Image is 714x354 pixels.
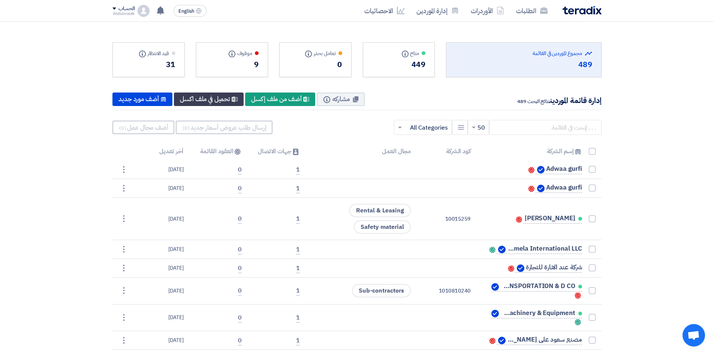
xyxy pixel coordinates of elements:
img: Verified Account [537,166,545,173]
td: [DATE] [130,179,190,198]
div: الحساب [118,6,135,12]
td: [DATE] [130,198,190,240]
span: Adwaa gurfi [546,166,582,172]
span: 0 [238,286,242,296]
span: [PERSON_NAME] [525,215,575,221]
td: [DATE] [130,304,190,331]
div: 31 [122,59,175,70]
span: (0) [119,124,126,131]
div: ⋮ [118,164,130,176]
div: تحميل في ملف اكسل [174,93,244,106]
a: مصنع سعود على [PERSON_NAME] للمنتجات الاسمنتية Verified Account [497,336,582,345]
td: 10015259 [417,198,477,240]
a: QUICK SOLUTIONS FOR WATER TRANSPORTATION & D CO. Verified Account [491,282,582,291]
span: 0 [238,336,242,345]
img: Teradix logo [563,6,602,15]
span: (0) [183,124,190,131]
span: 1 [296,245,300,254]
td: [DATE] [130,160,190,179]
span: Sub-contractors [352,284,411,297]
td: [DATE] [130,240,190,259]
div: 449 [372,59,426,70]
button: أضف مجال عمل(0) [112,121,174,134]
div: ⋮ [118,182,130,194]
th: جهات الاتصال [248,142,306,160]
span: 50 [477,123,485,132]
span: 1 [296,286,300,296]
div: أضف مورد جديد [112,93,172,106]
td: [DATE] [130,331,190,350]
span: نتائج البحث 489 [517,97,550,105]
span: Safety material [354,220,411,234]
div: موقوف [205,49,259,57]
a: الطلبات [510,2,554,19]
span: 0 [238,165,242,175]
span: شركة عند الانارة للتجارة [526,264,582,270]
span: 1 [296,165,300,175]
a: الأوردرات [465,2,510,19]
div: تعامل بحذر [289,49,342,57]
span: 1 [296,264,300,273]
a: Open chat [683,324,705,347]
span: English [178,9,194,14]
th: أخر تعديل [130,142,190,160]
span: 0 [238,245,242,254]
td: [DATE] [130,278,190,305]
div: ⋮ [118,243,130,255]
div: قيد الانتظار [122,49,175,57]
button: English [174,5,207,17]
a: الاحصائيات [358,2,410,19]
span: 0 [238,184,242,193]
span: Mokamela International LLC [507,246,582,252]
a: شركة عند الانارة للتجارة Verified Account [515,263,582,273]
span: 0 [238,214,242,224]
span: 1 [296,214,300,224]
img: Verified Account [491,310,499,317]
img: Verified Account [498,246,506,253]
div: ⋮ [118,312,130,324]
span: 0 [238,313,242,323]
div: إدارة قائمة الموردين [513,95,602,106]
div: 9 [205,59,259,70]
span: مصنع سعود على [PERSON_NAME] للمنتجات الاسمنتية [507,337,582,343]
span: Delta Company For Machinery & Equipment [500,310,575,316]
span: مشاركه [332,94,350,104]
td: [DATE] [130,259,190,278]
img: Verified Account [537,185,545,192]
th: مجال العمل [306,142,417,160]
span: 1 [296,184,300,193]
div: 489 [455,59,592,70]
div: Abdulmalek [112,12,135,16]
img: Verified Account [517,264,524,272]
div: ⋮ [118,213,130,225]
th: إسم الشركة [477,142,588,160]
input: . . . إبحث في القائمة [489,120,602,135]
img: Verified Account [498,337,506,344]
th: كود الشركة [417,142,477,160]
div: أضف من ملف إكسل [245,93,315,106]
a: إدارة الموردين [410,2,465,19]
div: متاح [372,49,426,57]
a: Adwaa gurfi Verified Account [536,165,582,174]
span: QUICK SOLUTIONS FOR WATER TRANSPORTATION & D CO. [500,283,575,289]
a: Delta Company For Machinery & Equipment Verified Account [491,309,582,318]
button: إرسال طلب عروض أسعار جديد(0) [176,121,272,134]
div: ⋮ [118,335,130,347]
img: Verified Account [491,283,499,291]
span: 1 [296,336,300,345]
button: مشاركه [317,93,365,106]
div: مجموع الموردين في القائمة [455,49,592,57]
div: ⋮ [118,285,130,297]
a: Mokamela International LLC Verified Account [497,245,582,254]
a: [PERSON_NAME] [523,214,582,224]
td: 1010810240 [417,278,477,305]
a: Adwaa gurfi Verified Account [536,184,582,193]
img: profile_test.png [138,5,150,17]
span: 0 [238,264,242,273]
th: العقود القائمة [189,142,247,160]
span: Adwaa gurfi [546,185,582,191]
div: ⋮ [118,262,130,274]
div: 0 [289,59,342,70]
span: 1 [296,313,300,323]
span: Rental & Leasing [349,204,411,217]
